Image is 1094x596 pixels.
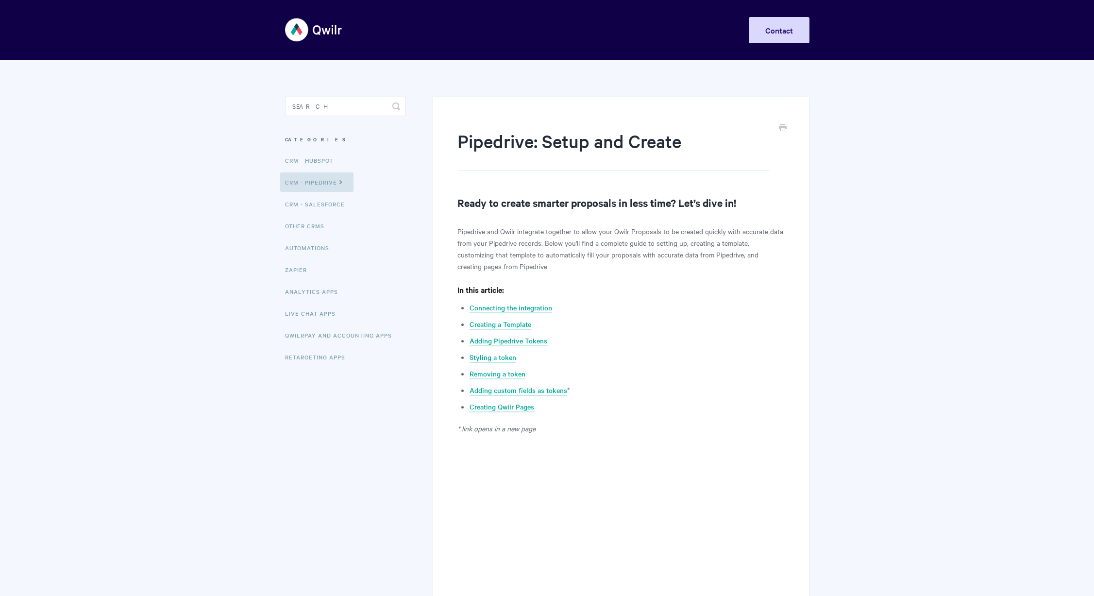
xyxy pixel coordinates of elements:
em: * link opens in a new page [457,424,536,433]
a: Contact [749,17,809,43]
a: Adding custom fields as tokens [470,385,567,396]
a: Other CRMs [285,216,332,236]
h1: Pipedrive: Setup and Create [457,129,770,170]
a: Zapier [285,260,314,279]
img: Qwilr Help Center [285,12,343,48]
a: CRM - HubSpot [285,151,340,170]
a: QwilrPay and Accounting Apps [285,325,399,345]
a: Removing a token [470,369,525,379]
a: Automations [285,238,337,257]
a: Print this Article [779,123,787,134]
h3: Categories [285,131,406,148]
a: Live Chat Apps [285,304,343,323]
a: CRM - Pipedrive [280,172,353,192]
h4: In this article: [457,284,784,296]
p: Pipedrive and Qwilr integrate together to allow your Qwilr Proposals to be created quickly with a... [457,225,784,272]
input: Search [285,97,406,116]
a: CRM - Salesforce [285,194,352,214]
a: Styling a token [470,352,516,363]
a: Creating a Template [470,319,531,330]
h2: Ready to create smarter proposals in less time? Let’s dive in! [457,195,784,210]
a: Retargeting Apps [285,347,353,367]
a: Adding Pipedrive Tokens [470,336,547,346]
a: Creating Qwilr Pages [470,402,534,412]
a: Connecting the integration [470,303,552,313]
a: Analytics Apps [285,282,345,301]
